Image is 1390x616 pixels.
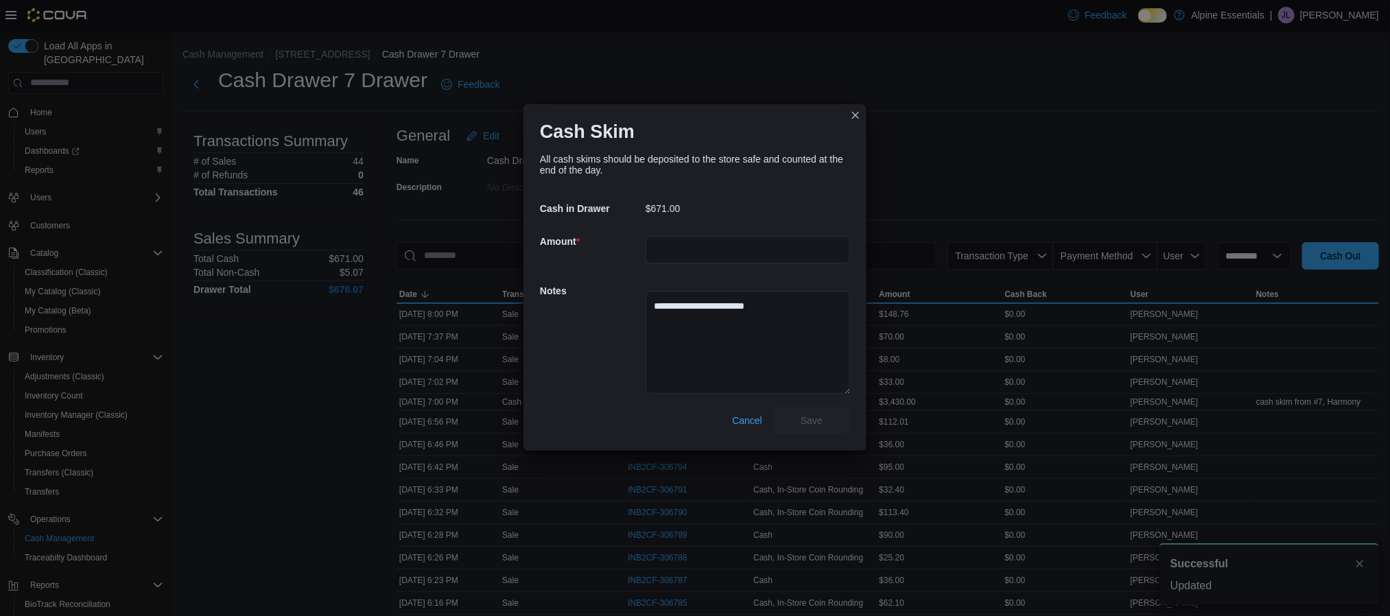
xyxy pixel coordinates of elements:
[732,414,762,427] span: Cancel
[727,407,768,434] button: Cancel
[540,121,635,143] h1: Cash Skim
[847,107,864,123] button: Closes this modal window
[540,154,850,176] div: All cash skims should be deposited to the store safe and counted at the end of the day.
[773,407,850,434] button: Save
[801,414,823,427] span: Save
[540,195,643,222] h5: Cash in Drawer
[540,228,643,255] h5: Amount
[540,277,643,305] h5: Notes
[646,203,681,214] p: $671.00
